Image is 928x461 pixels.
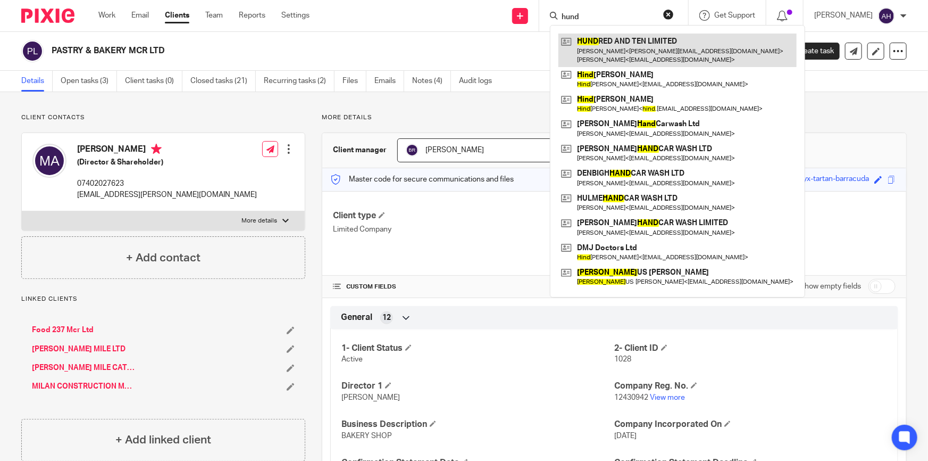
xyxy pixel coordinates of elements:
a: Notes (4) [412,71,451,92]
img: svg%3E [32,144,66,178]
h4: Business Description [341,419,614,430]
a: Open tasks (3) [61,71,117,92]
img: svg%3E [21,40,44,62]
span: BAKERY SHOP [341,432,392,440]
h4: + Add linked client [115,432,211,448]
a: Settings [281,10,310,21]
a: View more [650,394,685,401]
span: [DATE] [614,432,637,440]
span: 12 [382,312,391,323]
h4: Client type [333,210,614,221]
a: Food 237 Mcr Ltd [32,325,94,335]
h4: Director 1 [341,381,614,392]
a: Files [342,71,366,92]
span: [PERSON_NAME] [425,146,484,154]
h4: CUSTOM FIELDS [333,283,614,291]
a: [PERSON_NAME] MILE LTD [32,344,126,355]
a: Team [205,10,223,21]
img: svg%3E [878,7,895,24]
h3: Client manager [333,145,387,155]
a: Create task [778,43,840,60]
span: 12430942 [614,394,648,401]
label: Show empty fields [800,281,861,292]
span: [PERSON_NAME] [341,394,400,401]
a: MILAN CONSTRUCTION MCR LTD [32,381,137,392]
span: 1028 [614,356,631,363]
h5: (Director & Shareholder) [77,157,257,168]
span: General [341,312,372,323]
span: Active [341,356,363,363]
h4: [PERSON_NAME] [77,144,257,157]
a: Clients [165,10,189,21]
a: Client tasks (0) [125,71,182,92]
span: Get Support [714,12,755,19]
h4: 1- Client Status [341,343,614,354]
p: Linked clients [21,295,305,303]
i: Primary [151,144,162,154]
a: Closed tasks (21) [190,71,256,92]
h4: + Add contact [126,250,200,266]
p: [PERSON_NAME] [814,10,873,21]
p: More details [241,217,277,225]
p: 07402027623 [77,178,257,189]
h4: Company Incorporated On [614,419,887,430]
p: Master code for secure communications and files [330,174,514,185]
img: svg%3E [406,144,419,157]
a: Audit logs [459,71,500,92]
p: Client contacts [21,113,305,122]
p: Limited Company [333,224,614,235]
a: Recurring tasks (2) [264,71,335,92]
div: vegan-onyx-tartan-barracuda [772,174,869,186]
a: Email [131,10,149,21]
img: Pixie [21,9,74,23]
button: Clear [663,9,674,20]
h2: PASTRY & BAKERY MCR LTD [52,45,620,56]
a: Work [98,10,115,21]
a: [PERSON_NAME] MILE CATERING LTD [32,363,137,373]
input: Search [561,13,656,22]
a: Emails [374,71,404,92]
a: Details [21,71,53,92]
h4: Company Reg. No. [614,381,887,392]
p: [EMAIL_ADDRESS][PERSON_NAME][DOMAIN_NAME] [77,190,257,200]
p: More details [322,113,907,122]
h4: 2- Client ID [614,343,887,354]
a: Reports [239,10,265,21]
